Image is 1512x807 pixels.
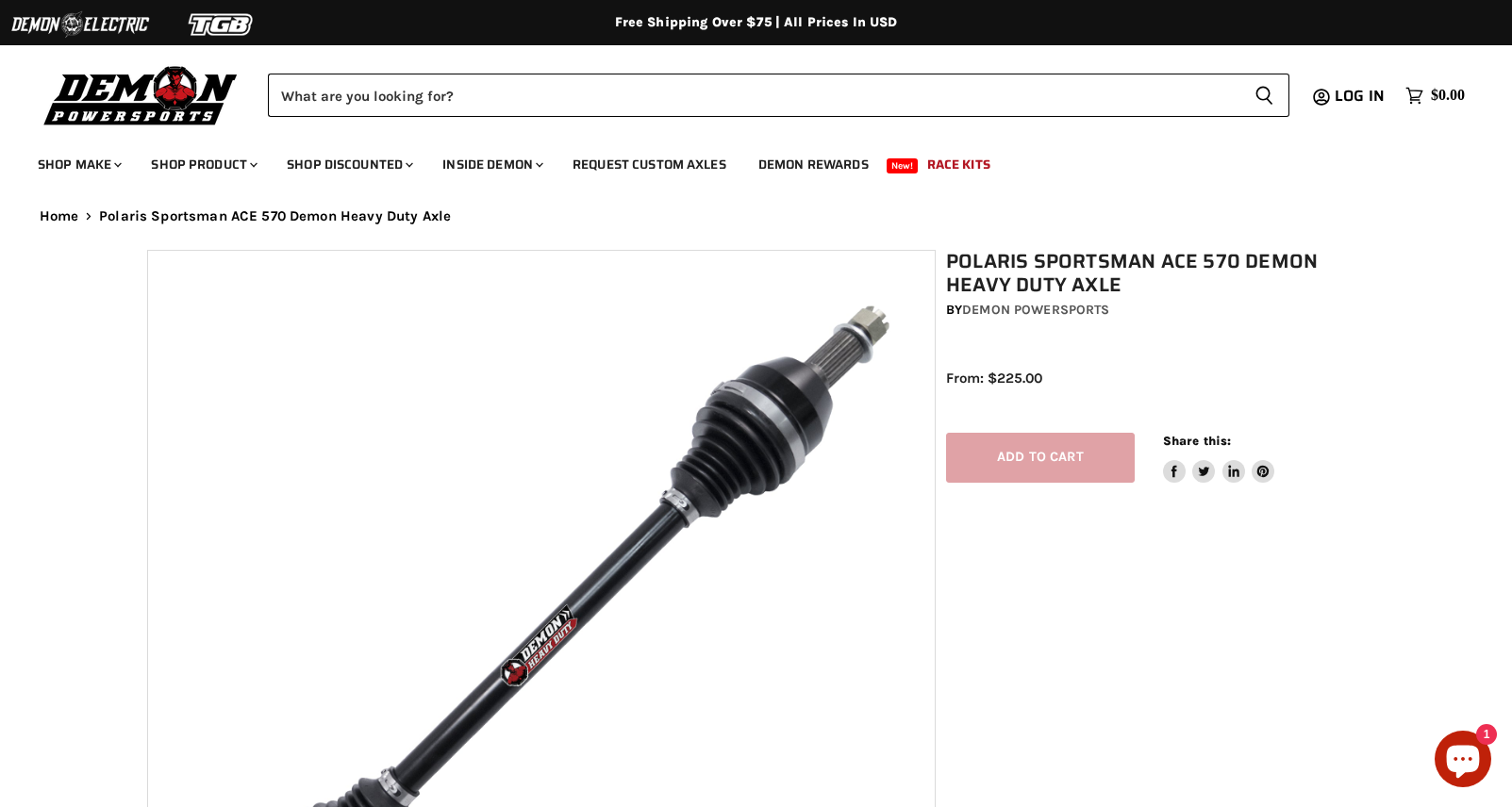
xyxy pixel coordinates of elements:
nav: Breadcrumbs [2,208,1511,224]
a: Shop Product [137,145,269,184]
aside: Share this: [1163,433,1275,483]
a: Shop Discounted [273,145,424,184]
img: TGB Logo 2 [151,7,292,42]
form: Product [268,74,1289,117]
img: Demon Powersports [38,61,244,128]
a: Demon Rewards [744,145,883,184]
a: Race Kits [913,145,1005,184]
a: Request Custom Axles [558,145,740,184]
a: Shop Make [24,145,133,184]
a: Demon Powersports [962,302,1109,318]
a: $0.00 [1396,82,1474,109]
ul: Main menu [24,138,1460,184]
span: New! [887,158,919,173]
span: Log in [1335,84,1385,107]
span: Polaris Sportsman ACE 570 Demon Heavy Duty Axle [99,208,451,224]
button: Search [1239,74,1289,117]
img: Demon Electric Logo 2 [9,7,151,42]
a: Log in [1326,88,1396,105]
div: Free Shipping Over $75 | All Prices In USD [2,14,1511,31]
span: From: $225.00 [946,370,1042,387]
div: by [946,300,1376,321]
span: Share this: [1163,434,1231,448]
a: Inside Demon [428,145,555,184]
span: $0.00 [1431,87,1465,105]
inbox-online-store-chat: Shopify online store chat [1429,731,1497,792]
h1: Polaris Sportsman ACE 570 Demon Heavy Duty Axle [946,250,1376,297]
a: Home [40,208,79,224]
input: Search [268,74,1239,117]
